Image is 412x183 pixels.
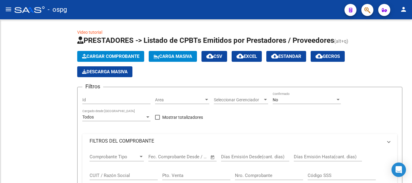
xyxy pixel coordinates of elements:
span: Mostrar totalizadores [162,114,203,121]
button: EXCEL [232,51,262,62]
span: (alt+q) [334,38,348,44]
button: Estandar [266,51,306,62]
button: Open calendar [209,154,216,161]
span: Todos [82,115,94,119]
button: Carga Masiva [149,51,197,62]
app-download-masive: Descarga masiva de comprobantes (adjuntos) [77,66,132,77]
mat-icon: cloud_download [236,52,244,60]
a: Video tutorial [77,30,102,35]
span: CSV [206,54,222,59]
mat-icon: cloud_download [271,52,278,60]
mat-icon: person [400,6,407,13]
input: Fecha inicio [148,154,173,159]
mat-icon: cloud_download [206,52,214,60]
span: Descarga Masiva [82,69,128,74]
mat-icon: menu [5,6,12,13]
button: CSV [201,51,227,62]
div: Open Intercom Messenger [391,162,406,177]
span: Estandar [271,54,301,59]
span: No [273,97,278,102]
span: Gecros [315,54,340,59]
span: Seleccionar Gerenciador [214,97,263,103]
span: EXCEL [236,54,257,59]
span: PRESTADORES -> Listado de CPBTs Emitidos por Prestadores / Proveedores [77,36,334,45]
h3: Filtros [82,82,103,91]
mat-icon: cloud_download [315,52,323,60]
mat-panel-title: FILTROS DEL COMPROBANTE [90,138,383,144]
span: Cargar Comprobante [82,54,139,59]
input: Fecha fin [178,154,208,159]
button: Descarga Masiva [77,66,132,77]
button: Gecros [311,51,345,62]
span: - ospg [48,3,67,16]
span: Comprobante Tipo [90,154,138,159]
mat-expansion-panel-header: FILTROS DEL COMPROBANTE [82,134,397,148]
span: Carga Masiva [154,54,192,59]
span: Area [155,97,204,103]
button: Cargar Comprobante [77,51,144,62]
